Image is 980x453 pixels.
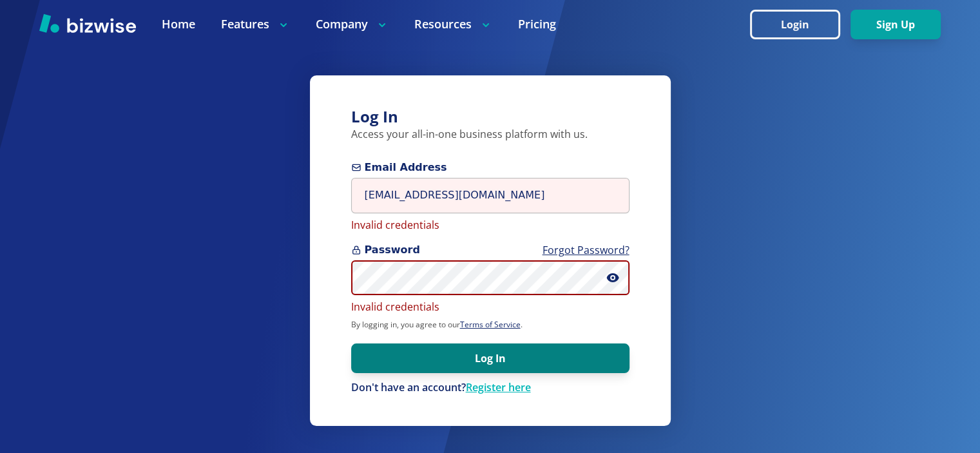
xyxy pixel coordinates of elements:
h3: Log In [351,106,629,128]
p: Invalid credentials [351,218,629,233]
img: Bizwise Logo [39,14,136,33]
a: Pricing [518,16,556,32]
a: Terms of Service [460,319,521,330]
p: Company [316,16,389,32]
p: Invalid credentials [351,300,629,314]
span: Email Address [351,160,629,175]
a: Sign Up [850,19,941,31]
button: Login [750,10,840,39]
button: Log In [351,343,629,373]
span: Password [351,242,629,258]
p: Features [221,16,290,32]
a: Login [750,19,850,31]
a: Register here [466,380,531,394]
p: Access your all-in-one business platform with us. [351,128,629,142]
button: Sign Up [850,10,941,39]
p: By logging in, you agree to our . [351,320,629,330]
div: Don't have an account?Register here [351,381,629,395]
a: Forgot Password? [543,243,629,257]
a: Home [162,16,195,32]
p: Don't have an account? [351,381,629,395]
p: Resources [414,16,492,32]
input: you@example.com [351,178,629,213]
